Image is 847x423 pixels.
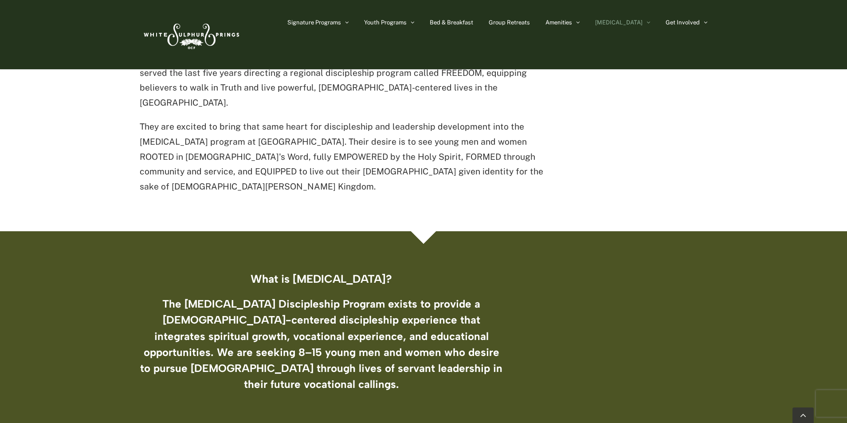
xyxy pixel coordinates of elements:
[489,20,530,25] span: Group Retreats
[525,262,707,371] iframe: EXSEL Discipleship Program | White Sulphur Springs
[545,20,572,25] span: Amenities
[666,20,700,25] span: Get Involved
[595,20,643,25] span: [MEDICAL_DATA]
[430,20,473,25] span: Bed & Breakfast
[364,20,407,25] span: Youth Programs
[287,20,341,25] span: Signature Programs
[140,119,560,194] p: They are excited to bring that same heart for discipleship and leadership development into the [M...
[140,296,503,392] h3: The [MEDICAL_DATA] Discipleship Program exists to provide a [DEMOGRAPHIC_DATA]-centered disciples...
[140,14,242,55] img: White Sulphur Springs Logo
[140,273,503,285] h3: What is [MEDICAL_DATA]?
